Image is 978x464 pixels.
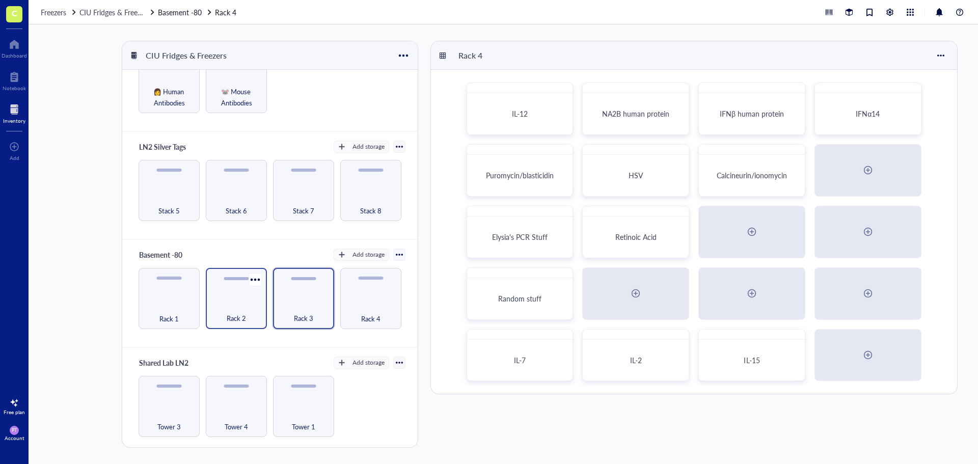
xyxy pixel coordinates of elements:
[10,155,19,161] div: Add
[292,421,315,432] span: Tower 1
[512,108,528,119] span: IL-12
[492,232,547,242] span: Elysia's PCR Stuff
[856,108,880,119] span: IFNα14
[227,313,246,324] span: Rack 2
[79,7,156,18] a: CIU Fridges & Freezers
[134,356,196,370] div: Shared Lab LN2
[629,170,643,180] span: HSV
[41,7,77,18] a: Freezers
[352,142,385,151] div: Add storage
[293,205,314,216] span: Stack 7
[141,47,231,64] div: CIU Fridges & Freezers
[5,435,24,441] div: Account
[3,85,26,91] div: Notebook
[134,140,196,154] div: LN2 Silver Tags
[630,355,642,365] span: IL-2
[3,69,26,91] a: Notebook
[294,313,313,324] span: Rack 3
[352,250,385,259] div: Add storage
[334,249,389,261] button: Add storage
[361,313,381,324] span: Rack 4
[225,421,248,432] span: Tower 4
[514,355,526,365] span: IL-7
[486,170,554,180] span: Puromycin/blasticidin
[210,86,262,108] span: 🐭 Mouse Antibodies
[360,205,382,216] span: Stack 8
[454,47,515,64] div: Rack 4
[79,7,150,17] span: CIU Fridges & Freezers
[615,232,657,242] span: Retinoic Acid
[2,36,27,59] a: Dashboard
[158,205,180,216] span: Stack 5
[334,357,389,369] button: Add storage
[498,293,541,304] span: Random stuff
[744,355,759,365] span: IL-15
[3,118,25,124] div: Inventory
[720,108,784,119] span: IFNβ human protein
[12,428,17,433] span: PT
[134,248,196,262] div: Basement -80
[352,358,385,367] div: Add storage
[143,86,195,108] span: 👩 Human Antibodies
[334,141,389,153] button: Add storage
[3,101,25,124] a: Inventory
[12,7,17,19] span: C
[602,108,669,119] span: NA2B human protein
[2,52,27,59] div: Dashboard
[41,7,66,17] span: Freezers
[717,170,787,180] span: Calcineurin/ionomycin
[226,205,247,216] span: Stack 6
[159,313,179,324] span: Rack 1
[157,421,181,432] span: Tower 3
[4,409,25,415] div: Free plan
[158,7,238,18] a: Basement -80Rack 4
